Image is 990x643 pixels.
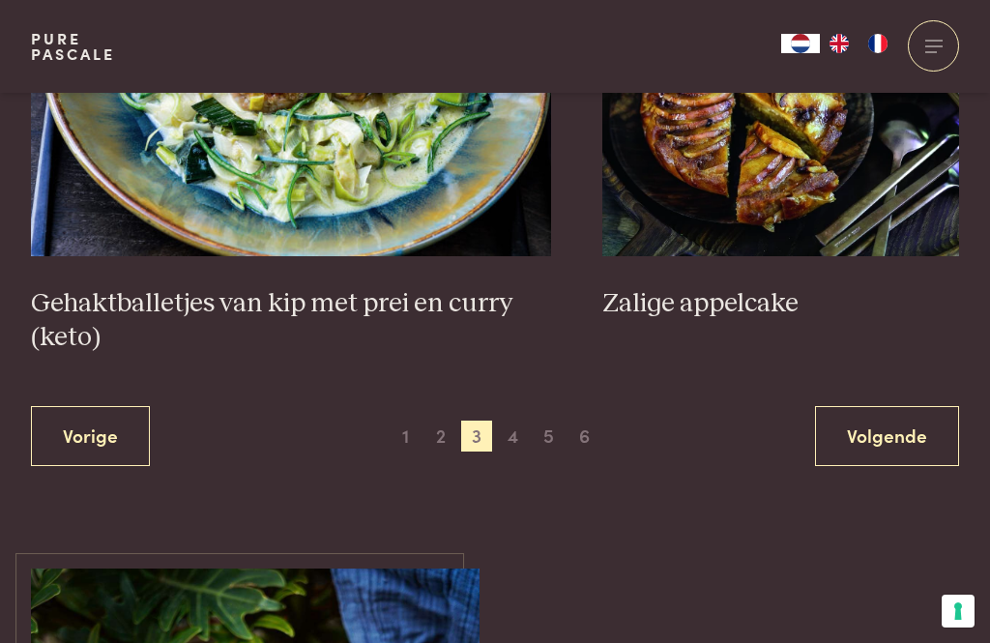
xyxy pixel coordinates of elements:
[569,421,600,452] span: 6
[425,421,456,452] span: 2
[942,595,975,628] button: Uw voorkeuren voor toestemming voor trackingtechnologieën
[781,34,820,53] a: NL
[815,406,959,467] a: Volgende
[820,34,897,53] ul: Language list
[781,34,820,53] div: Language
[602,287,959,321] h3: Zalige appelcake
[534,421,565,452] span: 5
[31,287,551,354] h3: Gehaktballetjes van kip met prei en curry (keto)
[859,34,897,53] a: FR
[498,421,529,452] span: 4
[820,34,859,53] a: EN
[781,34,897,53] aside: Language selected: Nederlands
[31,31,115,62] a: PurePascale
[31,406,150,467] a: Vorige
[461,421,492,452] span: 3
[390,421,421,452] span: 1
